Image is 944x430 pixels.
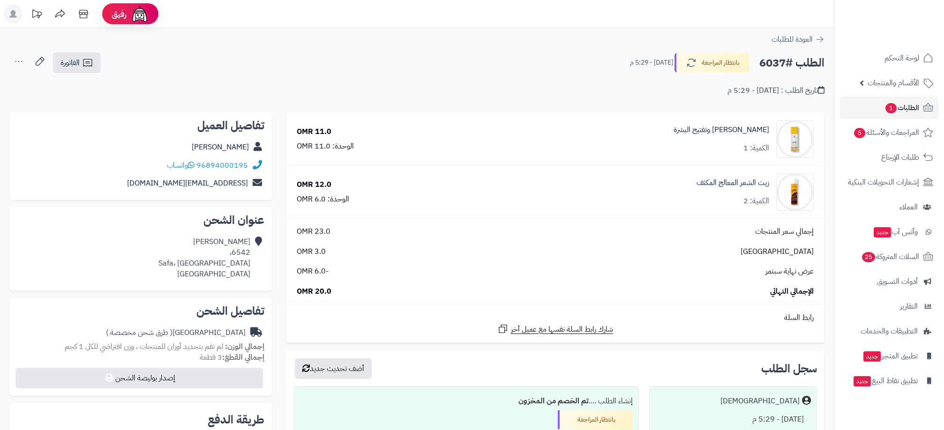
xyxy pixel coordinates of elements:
[192,141,249,153] a: [PERSON_NAME]
[863,351,881,362] span: جديد
[655,410,811,429] div: [DATE] - 5:29 م
[727,85,824,96] div: تاريخ الطلب : [DATE] - 5:29 م
[840,320,938,342] a: التطبيقات والخدمات
[225,341,264,352] strong: إجمالي الوزن:
[840,370,938,392] a: تطبيق نقاط البيعجديد
[297,286,331,297] span: 20.0 OMR
[761,363,817,374] h3: سجل الطلب
[297,126,331,137] div: 11.0 OMR
[840,270,938,293] a: أدوات التسويق
[770,286,814,297] span: الإجمالي النهائي
[297,246,326,257] span: 3.0 OMR
[777,120,813,158] img: 1739578197-cm52dour10ngp01kla76j4svp_WHITENING_HYDRATE-01-90x90.jpg
[840,121,938,144] a: المراجعات والأسئلة5
[743,143,769,154] div: الكمية: 1
[853,126,919,139] span: المراجعات والأسئلة
[297,194,349,205] div: الوحدة: 6.0 OMR
[167,160,195,171] a: واتساب
[874,227,891,237] span: جديد
[17,120,264,131] h2: تفاصيل العميل
[848,176,919,189] span: إشعارات التحويلات البنكية
[881,151,919,164] span: طلبات الإرجاع
[290,312,821,323] div: رابط السلة
[873,225,918,238] span: وآتس آب
[222,352,264,363] strong: إجمالي القطع:
[877,275,918,288] span: أدوات التسويق
[196,160,248,171] a: 96894000195
[743,196,769,207] div: الكمية: 2
[106,327,172,338] span: ( طرق شحن مخصصة )
[899,200,918,214] span: العملاء
[17,215,264,226] h2: عنوان الشحن
[840,245,938,268] a: السلات المتروكة25
[884,52,919,65] span: لوحة التحكم
[765,266,814,277] span: عرض نهاية سبتمر
[900,300,918,313] span: التقارير
[861,325,918,338] span: التطبيقات والخدمات
[885,103,897,113] span: 1
[25,5,48,26] a: تحديثات المنصة
[755,226,814,237] span: إجمالي سعر المنتجات
[840,295,938,318] a: التقارير
[674,125,769,135] a: [PERSON_NAME] وتفتيح البشرة
[880,24,935,44] img: logo-2.png
[868,76,919,89] span: الأقسام والمنتجات
[884,101,919,114] span: الطلبات
[853,374,918,387] span: تطبيق نقاط البيع
[840,345,938,367] a: تطبيق المتجرجديد
[158,237,250,279] div: [PERSON_NAME] 6542، Safa، [GEOGRAPHIC_DATA] [GEOGRAPHIC_DATA]
[840,171,938,193] a: إشعارات التحويلات البنكية
[106,327,246,338] div: [GEOGRAPHIC_DATA]
[777,173,813,211] img: 1739580300-cm5169jxs0mpc01klg4yt5kpz_HAIR_OIL-05-90x90.jpg
[674,53,749,73] button: بانتظار المراجعة
[862,252,875,262] span: 25
[558,410,633,429] div: بانتظار المراجعة
[854,376,871,386] span: جديد
[772,34,824,45] a: العودة للطلبات
[15,368,263,388] button: إصدار بوليصة الشحن
[60,57,80,68] span: الفاتورة
[741,246,814,257] span: [GEOGRAPHIC_DATA]
[518,395,589,407] b: تم الخصم من المخزون
[861,250,919,263] span: السلات المتروكة
[772,34,813,45] span: العودة للطلبات
[840,196,938,218] a: العملاء
[295,358,372,379] button: أضف تحديث جديد
[300,392,633,410] div: إنشاء الطلب ....
[53,52,101,73] a: الفاتورة
[511,324,613,335] span: شارك رابط السلة نفسها مع عميل آخر
[630,58,673,67] small: [DATE] - 5:29 م
[130,5,149,23] img: ai-face.png
[17,305,264,317] h2: تفاصيل الشحن
[297,141,354,152] div: الوحدة: 11.0 OMR
[297,266,329,277] span: -6.0 OMR
[297,226,330,237] span: 23.0 OMR
[720,396,800,407] div: [DEMOGRAPHIC_DATA]
[65,341,223,352] span: لم تقم بتحديد أوزان للمنتجات ، وزن افتراضي للكل 1 كجم
[208,414,264,425] h2: طريقة الدفع
[840,221,938,243] a: وآتس آبجديد
[759,53,824,73] h2: الطلب #6037
[297,179,331,190] div: 12.0 OMR
[854,128,865,138] span: 5
[840,47,938,69] a: لوحة التحكم
[840,146,938,169] a: طلبات الإرجاع
[697,178,769,188] a: زيت الشعر المعالج المكثف
[497,323,613,335] a: شارك رابط السلة نفسها مع عميل آخر
[840,96,938,119] a: الطلبات1
[127,178,248,189] a: [EMAIL_ADDRESS][DOMAIN_NAME]
[200,352,264,363] small: 3 قطعة
[112,8,127,20] span: رفيق
[862,349,918,363] span: تطبيق المتجر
